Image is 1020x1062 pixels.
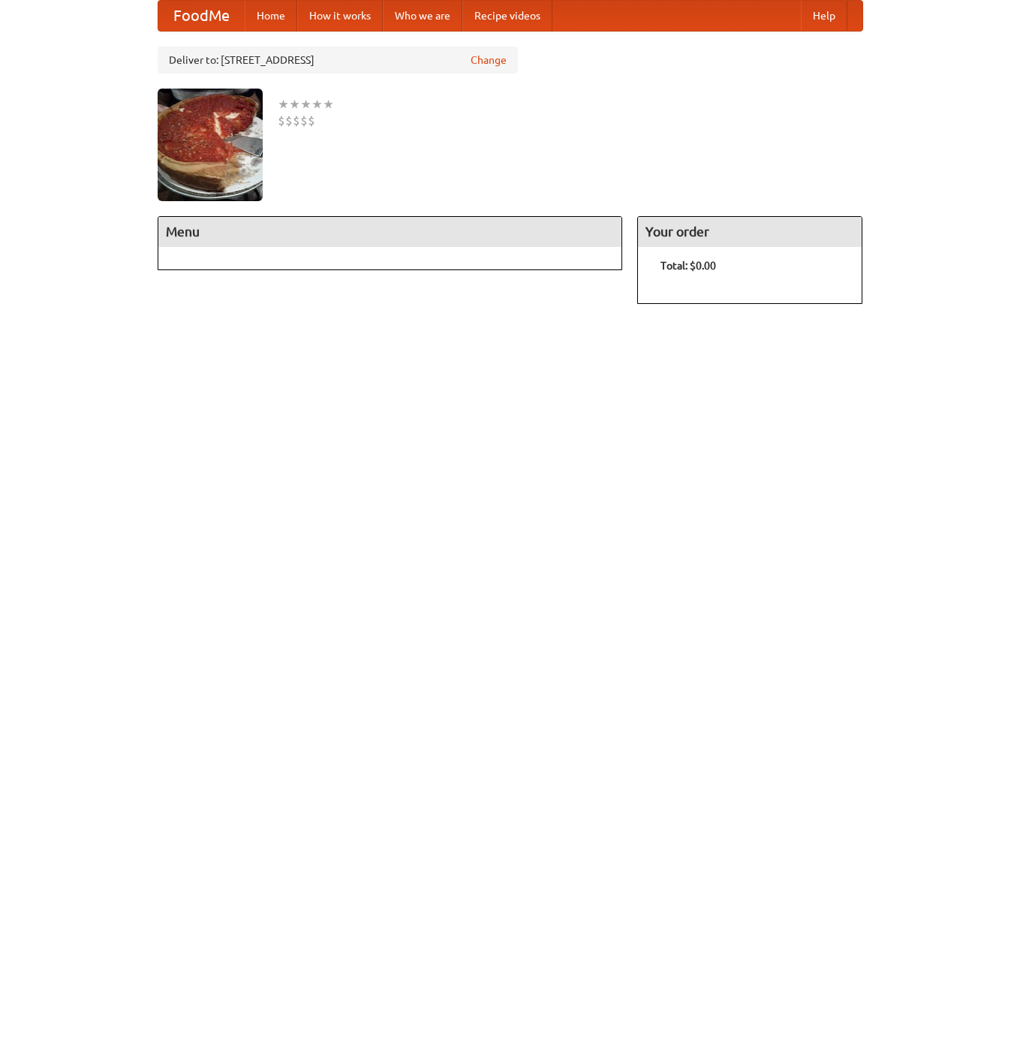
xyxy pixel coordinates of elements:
li: ★ [278,96,289,113]
a: How it works [297,1,383,31]
h4: Menu [158,217,622,247]
a: Change [471,53,507,68]
img: angular.jpg [158,89,263,201]
div: Deliver to: [STREET_ADDRESS] [158,47,518,74]
a: Home [245,1,297,31]
li: $ [308,113,315,129]
li: $ [278,113,285,129]
li: ★ [323,96,334,113]
li: $ [300,113,308,129]
li: ★ [289,96,300,113]
a: Recipe videos [462,1,552,31]
a: Who we are [383,1,462,31]
a: FoodMe [158,1,245,31]
b: Total: $0.00 [660,260,716,272]
li: ★ [300,96,311,113]
h4: Your order [638,217,862,247]
li: $ [285,113,293,129]
li: ★ [311,96,323,113]
a: Help [801,1,847,31]
li: $ [293,113,300,129]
